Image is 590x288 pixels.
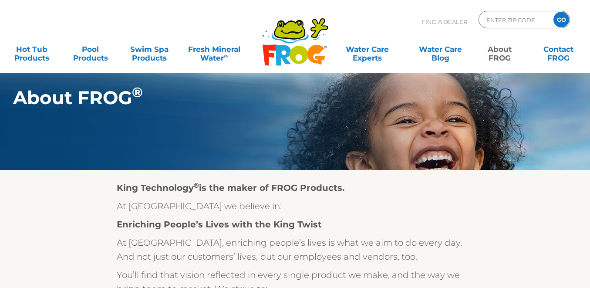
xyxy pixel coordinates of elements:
[194,181,199,190] sup: ®
[117,236,474,264] p: At [GEOGRAPHIC_DATA], enriching people’s lives is what we aim to do every day. And not just our c...
[117,219,322,230] strong: Enriching People’s Lives with the King Twist
[9,41,54,58] a: Hot TubProducts
[67,41,113,58] a: PoolProducts
[127,41,172,58] a: Swim SpaProducts
[422,11,467,33] p: Find A Dealer
[418,41,463,58] a: Water CareBlog
[117,199,474,213] p: At [GEOGRAPHIC_DATA] we believe in:
[13,87,531,108] h1: About FROG
[132,84,143,101] sup: ®
[330,41,405,58] a: Water CareExperts
[117,183,344,193] strong: King Technology is the maker of FROG Products.
[224,53,228,59] sup: ∞
[185,41,243,58] a: Fresh MineralWater∞
[553,12,569,27] input: GO
[485,14,544,26] input: Zip Code Form
[477,41,523,58] a: AboutFROG
[536,41,581,58] a: ContactFROG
